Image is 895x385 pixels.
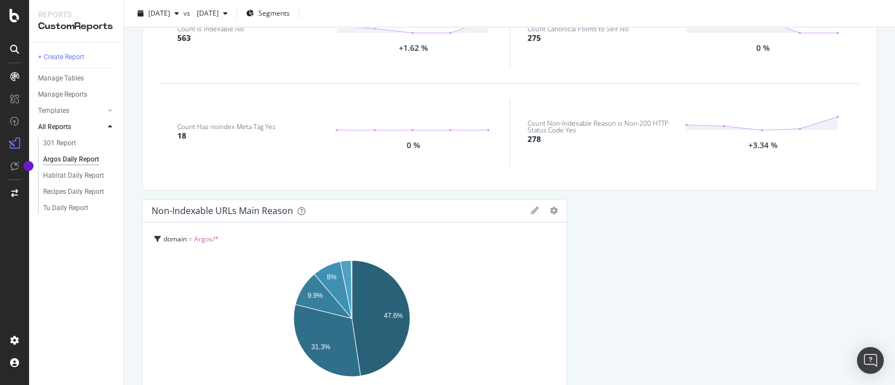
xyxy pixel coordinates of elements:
text: 47.6% [384,311,403,319]
span: 2025 Aug. 14th [192,8,219,18]
span: Segments [258,8,290,18]
a: Recipes Daily Report [43,186,116,198]
div: Open Intercom Messenger [857,347,884,374]
div: CustomReports [38,20,115,33]
span: domain [163,234,187,244]
div: +1.62 % [399,45,428,52]
a: Habitat Daily Report [43,170,116,182]
span: 2025 Sep. 11th [148,8,170,18]
span: = [189,234,192,244]
div: Tooltip anchor [23,161,34,171]
text: 9.9% [308,292,323,300]
text: 8% [327,273,337,281]
text: 31.3% [311,343,330,351]
div: Count Is Indexable No [177,26,244,32]
div: 275 [527,32,541,44]
a: All Reports [38,121,105,133]
div: Reports [38,9,115,20]
div: Count Has noindex Meta Tag Yes [177,123,276,130]
div: +3.34 % [748,142,778,149]
div: Habitat Daily Report [43,170,104,182]
a: Argos Daily Report [43,154,116,165]
div: 0 % [407,142,420,149]
div: Manage Tables [38,73,84,84]
div: + Create Report [38,51,84,63]
div: Count Canonical Points to Self No [527,26,629,32]
div: 301 Report [43,137,76,149]
div: Recipes Daily Report [43,186,104,198]
button: [DATE] [192,4,232,22]
a: 301 Report [43,137,116,149]
div: 18 [177,130,186,141]
div: All Reports [38,121,71,133]
span: Argos/* [194,234,219,244]
div: Count Non-Indexable Reason is Non-200 HTTP Status Code Yes [527,120,685,134]
button: Segments [242,4,294,22]
div: Manage Reports [38,89,87,101]
a: Tu Daily Report [43,202,116,214]
a: Manage Tables [38,73,116,84]
div: 563 [177,32,191,44]
button: [DATE] [133,4,183,22]
div: 278 [527,134,541,145]
div: Templates [38,105,69,117]
span: vs [183,8,192,18]
a: Templates [38,105,105,117]
a: Manage Reports [38,89,116,101]
div: Argos Daily Report [43,154,99,165]
div: Tu Daily Report [43,202,88,214]
div: gear [550,207,558,215]
div: 0 % [756,45,770,52]
a: + Create Report [38,51,116,63]
div: Non-Indexable URLs Main Reason [152,205,293,216]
